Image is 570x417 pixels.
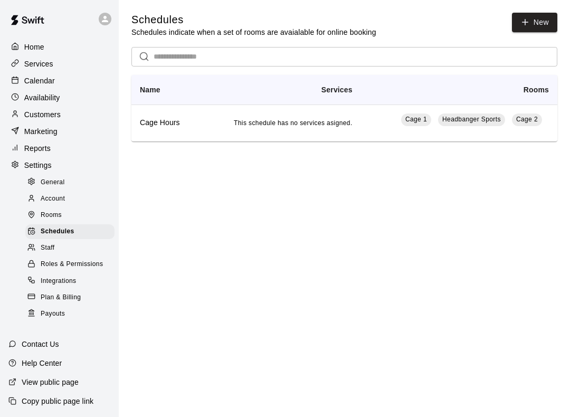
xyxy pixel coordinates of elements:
[25,224,115,239] div: Schedules
[24,109,61,120] p: Customers
[25,241,115,255] div: Staff
[41,243,54,253] span: Staff
[25,208,115,223] div: Rooms
[8,107,110,122] a: Customers
[25,207,119,224] a: Rooms
[25,306,119,322] a: Payouts
[8,124,110,139] a: Marketing
[8,73,110,89] a: Calendar
[131,75,557,141] table: simple table
[524,86,549,94] b: Rooms
[321,86,353,94] b: Services
[41,210,62,221] span: Rooms
[512,13,557,32] a: New
[41,309,65,319] span: Payouts
[41,276,77,287] span: Integrations
[22,339,59,349] p: Contact Us
[25,307,115,321] div: Payouts
[8,90,110,106] a: Availability
[24,126,58,137] p: Marketing
[25,224,119,240] a: Schedules
[25,192,115,206] div: Account
[41,292,81,303] span: Plan & Billing
[140,86,160,94] b: Name
[24,75,55,86] p: Calendar
[8,56,110,72] a: Services
[8,39,110,55] a: Home
[25,175,115,190] div: General
[401,113,431,126] a: Cage 1
[41,194,65,204] span: Account
[131,27,376,37] p: Schedules indicate when a set of rooms are avaialable for online booking
[140,117,191,129] h6: Cage Hours
[22,358,62,368] p: Help Center
[25,273,119,289] a: Integrations
[25,240,119,257] a: Staff
[8,157,110,173] a: Settings
[24,160,52,170] p: Settings
[22,377,79,387] p: View public page
[512,113,542,126] a: Cage 2
[25,257,115,272] div: Roles & Permissions
[405,116,427,123] span: Cage 1
[25,174,119,191] a: General
[442,116,501,123] span: Headbanger Sports
[8,140,110,156] a: Reports
[25,290,115,305] div: Plan & Billing
[41,177,65,188] span: General
[41,259,103,270] span: Roles & Permissions
[25,274,115,289] div: Integrations
[24,42,44,52] p: Home
[25,257,119,273] a: Roles & Permissions
[41,226,74,237] span: Schedules
[25,289,119,306] a: Plan & Billing
[438,113,505,126] a: Headbanger Sports
[24,143,51,154] p: Reports
[24,59,53,69] p: Services
[516,116,538,123] span: Cage 2
[234,119,353,127] span: This schedule has no services asigned.
[22,396,93,406] p: Copy public page link
[131,13,376,27] h5: Schedules
[24,92,60,103] p: Availability
[25,191,119,207] a: Account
